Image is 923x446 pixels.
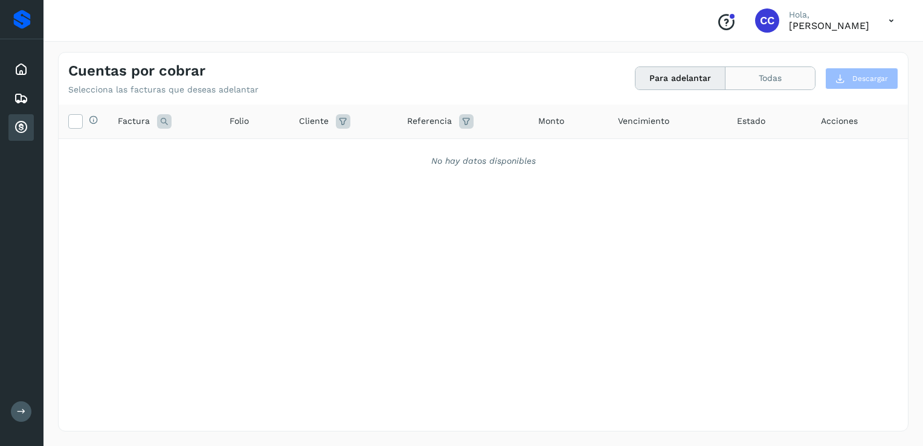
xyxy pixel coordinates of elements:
[821,115,858,128] span: Acciones
[118,115,150,128] span: Factura
[8,114,34,141] div: Cuentas por cobrar
[68,62,205,80] h4: Cuentas por cobrar
[852,73,888,84] span: Descargar
[8,56,34,83] div: Inicio
[789,10,869,20] p: Hola,
[230,115,249,128] span: Folio
[299,115,329,128] span: Cliente
[737,115,765,128] span: Estado
[725,67,815,89] button: Todas
[789,20,869,31] p: Carlos Cardiel Castro
[407,115,452,128] span: Referencia
[74,155,892,167] div: No hay datos disponibles
[68,85,259,95] p: Selecciona las facturas que deseas adelantar
[538,115,564,128] span: Monto
[618,115,669,128] span: Vencimiento
[825,68,898,89] button: Descargar
[635,67,725,89] button: Para adelantar
[8,85,34,112] div: Embarques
